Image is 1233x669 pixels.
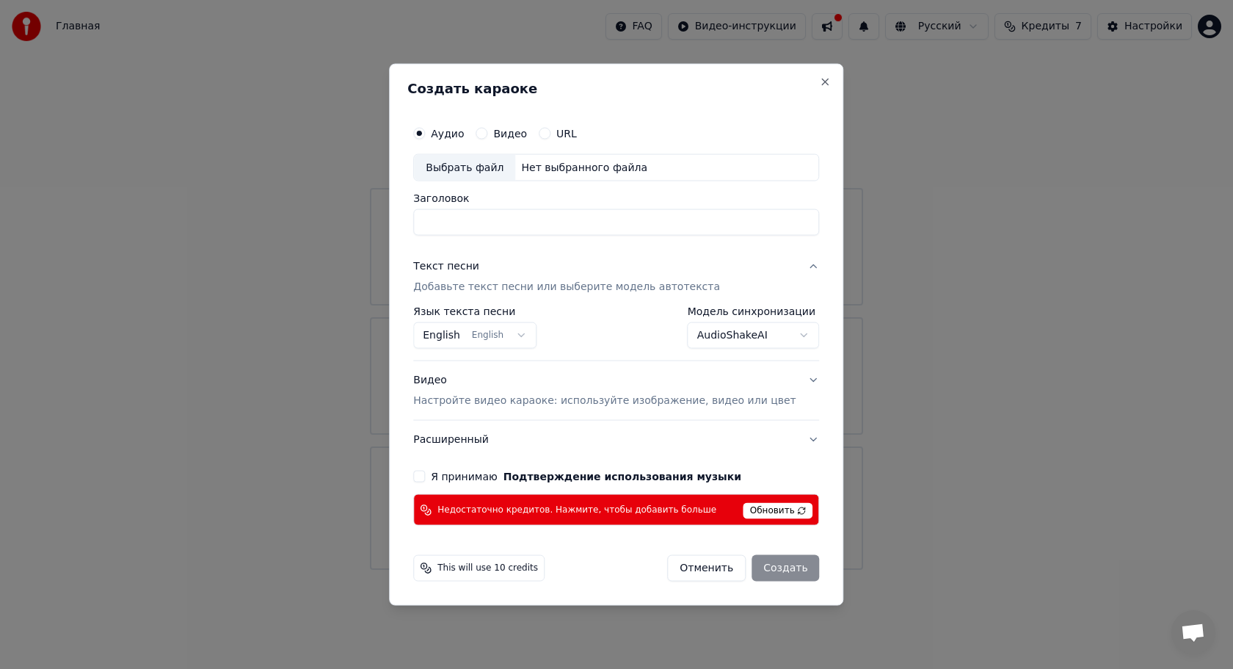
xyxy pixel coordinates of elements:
button: Текст песниДобавьте текст песни или выберите модель автотекста [413,247,819,306]
div: Видео [413,373,796,408]
label: Я принимаю [431,471,741,482]
div: Текст песниДобавьте текст песни или выберите модель автотекста [413,306,819,361]
button: ВидеоНастройте видео караоке: используйте изображение, видео или цвет [413,361,819,420]
p: Добавьте текст песни или выберите модель автотекста [413,280,720,294]
label: URL [556,128,577,138]
span: Обновить [743,503,813,519]
label: Заголовок [413,193,819,203]
label: Видео [493,128,527,138]
span: This will use 10 credits [437,563,538,574]
button: Расширенный [413,421,819,459]
p: Настройте видео караоке: используйте изображение, видео или цвет [413,394,796,408]
div: Нет выбранного файла [515,160,653,175]
div: Текст песни [413,259,479,274]
label: Язык текста песни [413,306,537,317]
button: Отменить [667,555,746,582]
label: Модель синхронизации [688,306,820,317]
h2: Создать караоке [407,82,825,95]
div: Выбрать файл [414,154,515,181]
span: Недостаточно кредитов. Нажмите, чтобы добавить больше [437,504,716,516]
label: Аудио [431,128,464,138]
button: Я принимаю [503,471,741,482]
